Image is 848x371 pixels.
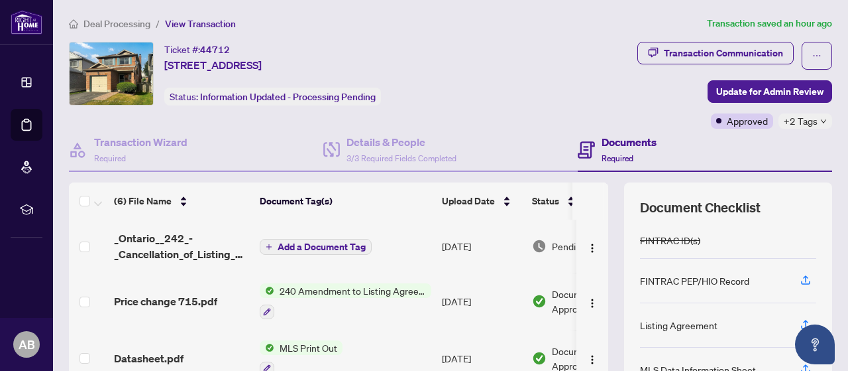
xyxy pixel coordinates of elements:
span: 240 Amendment to Listing Agreement - Authority to Offer for Sale Price Change/Extension/Amendment(s) [274,283,431,298]
span: Document Checklist [640,198,761,217]
img: Document Status [532,239,547,254]
img: Logo [587,298,598,309]
article: Transaction saved an hour ago [707,16,832,31]
img: Logo [587,243,598,254]
button: Add a Document Tag [260,238,372,256]
button: Add a Document Tag [260,239,372,255]
th: Status [527,183,639,220]
button: Logo [582,348,603,369]
td: [DATE] [437,220,527,273]
span: Information Updated - Processing Pending [200,91,376,103]
h4: Details & People [346,134,456,150]
span: Deal Processing [83,18,150,30]
span: MLS Print Out [274,340,343,355]
div: Transaction Communication [664,42,783,64]
div: Ticket #: [164,42,230,57]
span: Required [94,153,126,163]
td: [DATE] [437,273,527,330]
span: home [69,19,78,29]
div: FINTRAC PEP/HIO Record [640,273,749,288]
span: Required [602,153,633,163]
span: Document Approved [552,287,634,316]
button: Status Icon240 Amendment to Listing Agreement - Authority to Offer for Sale Price Change/Extensio... [260,283,431,319]
span: Price change 715.pdf [114,293,217,309]
button: Open asap [795,325,835,364]
span: _Ontario__242_-_Cancellation_of_Listing_Agreement___Authority_to_Offer_for_Sale.pdf [114,230,249,262]
span: Update for Admin Review [716,81,823,102]
span: Pending Review [552,239,618,254]
div: Status: [164,88,381,106]
span: Status [532,194,559,208]
span: [STREET_ADDRESS] [164,57,262,73]
img: Logo [587,354,598,365]
h4: Transaction Wizard [94,134,187,150]
div: Listing Agreement [640,318,717,333]
img: Status Icon [260,283,274,298]
span: Datasheet.pdf [114,350,184,366]
span: Add a Document Tag [278,242,366,252]
span: plus [266,244,272,250]
img: IMG-E12293293_1.jpg [70,42,153,105]
button: Logo [582,236,603,257]
span: down [820,118,827,125]
span: 44712 [200,44,230,56]
span: Approved [727,113,768,128]
img: logo [11,10,42,35]
th: Upload Date [437,183,527,220]
span: +2 Tags [784,113,818,129]
span: 3/3 Required Fields Completed [346,153,456,163]
button: Transaction Communication [637,42,794,64]
span: (6) File Name [114,194,172,208]
button: Update for Admin Review [708,80,832,103]
li: / [156,16,160,31]
th: Document Tag(s) [254,183,437,220]
span: ellipsis [812,51,821,60]
span: Upload Date [442,194,495,208]
img: Status Icon [260,340,274,355]
span: View Transaction [165,18,236,30]
img: Document Status [532,351,547,366]
img: Document Status [532,294,547,309]
button: Logo [582,291,603,312]
div: FINTRAC ID(s) [640,233,700,248]
th: (6) File Name [109,183,254,220]
span: AB [19,335,35,354]
h4: Documents [602,134,657,150]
